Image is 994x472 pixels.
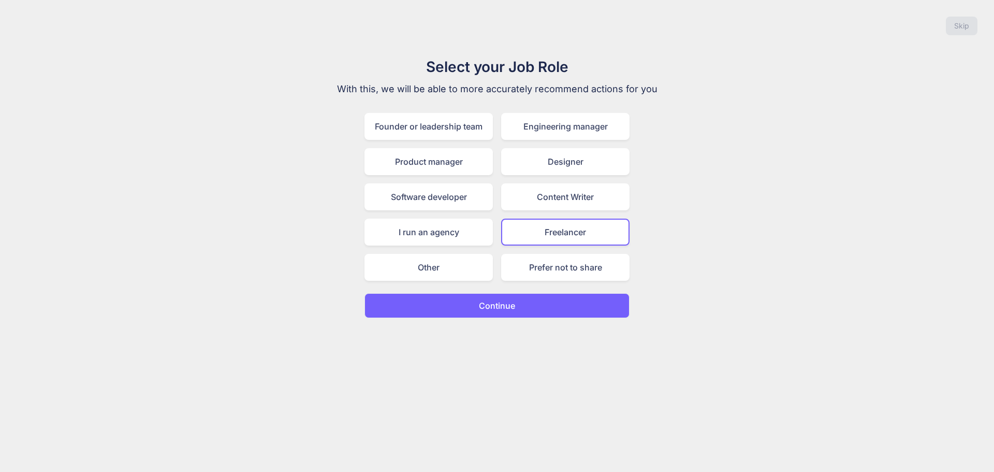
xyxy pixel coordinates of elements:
div: Software developer [364,183,493,210]
h1: Select your Job Role [323,56,671,78]
button: Continue [364,293,630,318]
div: Prefer not to share [501,254,630,281]
div: Engineering manager [501,113,630,140]
div: Freelancer [501,219,630,246]
div: Designer [501,148,630,175]
p: With this, we will be able to more accurately recommend actions for you [323,82,671,96]
div: Product manager [364,148,493,175]
p: Continue [479,299,515,312]
div: Content Writer [501,183,630,210]
div: Founder or leadership team [364,113,493,140]
div: I run an agency [364,219,493,246]
button: Skip [946,17,977,35]
div: Other [364,254,493,281]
